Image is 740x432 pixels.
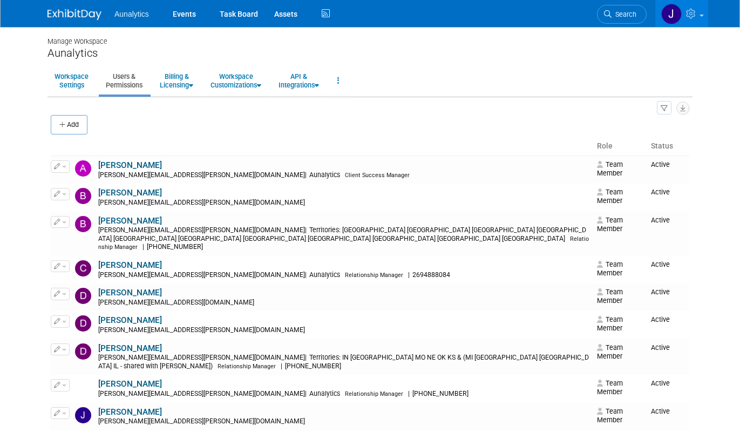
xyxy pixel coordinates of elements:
span: Search [612,10,636,18]
a: [PERSON_NAME] [98,315,162,325]
img: Drew Conley [75,343,91,360]
span: | [305,171,307,179]
span: Territories: [GEOGRAPHIC_DATA] [GEOGRAPHIC_DATA] [GEOGRAPHIC_DATA] [GEOGRAPHIC_DATA] [GEOGRAPHIC_... [98,226,586,242]
span: Active [651,315,670,323]
button: Add [51,115,87,134]
div: [PERSON_NAME][EMAIL_ADDRESS][PERSON_NAME][DOMAIN_NAME] [98,390,590,399]
img: Aaron Clark [75,160,91,177]
span: Aunalytics [307,171,343,179]
a: [PERSON_NAME] [98,188,162,198]
img: ExhibitDay [47,9,101,20]
div: [PERSON_NAME][EMAIL_ADDRESS][PERSON_NAME][DOMAIN_NAME] [98,326,590,335]
span: [PHONE_NUMBER] [282,362,344,370]
span: [PHONE_NUMBER] [144,243,206,251]
span: Relationship Manager [345,272,403,279]
span: Team Member [597,216,623,233]
span: 2694888084 [410,271,453,279]
a: [PERSON_NAME] [98,216,162,226]
a: Search [597,5,647,24]
span: [PHONE_NUMBER] [410,390,472,397]
span: Active [651,260,670,268]
img: Jeff Ray [75,379,91,395]
a: [PERSON_NAME] [98,160,162,170]
div: Aunalytics [47,46,693,60]
span: Client Success Manager [345,172,410,179]
span: Team Member [597,260,623,277]
th: Status [647,137,689,156]
img: Cody Livingston [75,260,91,276]
img: Brad Thien [75,216,91,232]
span: Active [651,343,670,352]
span: | [305,226,307,234]
a: WorkspaceCustomizations [203,67,268,94]
span: Team Member [597,343,623,360]
a: Users &Permissions [99,67,150,94]
span: | [142,243,144,251]
span: Active [651,188,670,196]
div: [PERSON_NAME][EMAIL_ADDRESS][PERSON_NAME][DOMAIN_NAME] [98,271,590,280]
img: Bobby Taylor [75,188,91,204]
div: [PERSON_NAME][EMAIL_ADDRESS][PERSON_NAME][DOMAIN_NAME] [98,199,590,207]
span: | [408,390,410,397]
div: Manage Workspace [47,27,693,46]
span: Active [651,288,670,296]
span: | [281,362,282,370]
th: Role [593,137,647,156]
span: Aunalytics [114,10,149,18]
a: API &Integrations [271,67,326,94]
div: [PERSON_NAME][EMAIL_ADDRESS][PERSON_NAME][DOMAIN_NAME] [98,171,590,180]
a: WorkspaceSettings [47,67,96,94]
span: Relationship Manager [218,363,276,370]
span: | [408,271,410,279]
div: [PERSON_NAME][EMAIL_ADDRESS][PERSON_NAME][DOMAIN_NAME] [98,354,590,370]
span: Team Member [597,288,623,305]
span: Active [651,379,670,387]
span: Relationship Manager [98,235,589,251]
div: [PERSON_NAME][EMAIL_ADDRESS][PERSON_NAME][DOMAIN_NAME] [98,417,590,426]
span: Aunalytics [307,271,343,279]
span: Team Member [597,188,623,205]
img: Julie Grisanti-Cieslak [661,4,682,24]
span: | [305,354,307,361]
span: Territories: IN [GEOGRAPHIC_DATA] MO NE OK KS & (MI [GEOGRAPHIC_DATA] [GEOGRAPHIC_DATA] IL - shar... [98,354,589,370]
span: Relationship Manager [345,390,403,397]
img: Jesse Chmiel [75,407,91,423]
span: Team Member [597,379,623,396]
img: Dan Fenech [75,288,91,304]
div: [PERSON_NAME][EMAIL_ADDRESS][DOMAIN_NAME] [98,299,590,307]
span: Active [651,160,670,168]
span: Team Member [597,160,623,177]
a: [PERSON_NAME] [98,343,162,353]
span: Aunalytics [307,390,343,397]
a: [PERSON_NAME] [98,260,162,270]
span: Active [651,407,670,415]
span: Active [651,216,670,224]
span: | [305,271,307,279]
a: [PERSON_NAME] [98,407,162,417]
span: Team Member [597,407,623,424]
a: [PERSON_NAME] [98,379,162,389]
span: | [305,390,307,397]
a: [PERSON_NAME] [98,288,162,298]
span: Team Member [597,315,623,332]
img: David Cieslak [75,315,91,332]
div: [PERSON_NAME][EMAIL_ADDRESS][PERSON_NAME][DOMAIN_NAME] [98,226,590,252]
a: Billing &Licensing [153,67,200,94]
